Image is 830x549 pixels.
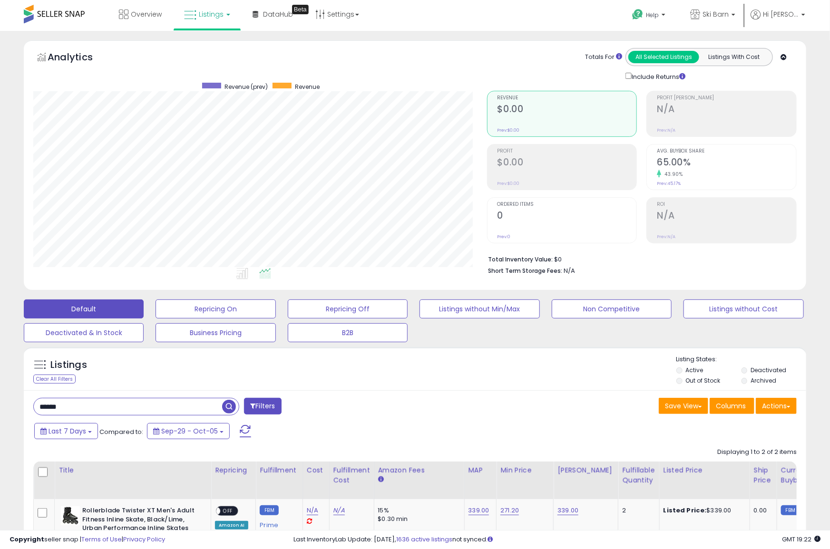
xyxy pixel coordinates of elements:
[215,465,252,475] div: Repricing
[61,506,80,525] img: 41l6YUPayNL._SL40_.jpg
[684,299,803,318] button: Listings without Cost
[199,10,224,19] span: Listings
[34,423,98,439] button: Last 7 Days
[781,465,830,485] div: Current Buybox Price
[657,96,796,101] span: Profit [PERSON_NAME]
[24,299,144,318] button: Default
[147,423,230,439] button: Sep-29 - Oct-05
[292,5,309,14] div: Tooltip anchor
[420,299,539,318] button: Listings without Min/Max
[220,507,235,515] span: OFF
[378,506,457,515] div: 15%
[661,171,683,178] small: 43.90%
[498,96,637,101] span: Revenue
[82,506,198,535] b: Rollerblade Twister XT Men's Adult Fitness Inline Skate, Black/Lime, Urban Performance Inline Skates
[703,10,729,19] span: Ski Barn
[585,53,622,62] div: Totals For
[48,50,111,66] h5: Analytics
[751,376,776,385] label: Archived
[293,535,820,544] div: Last InventoryLab Update: [DATE], not synced.
[625,1,675,31] a: Help
[260,505,278,515] small: FBM
[618,71,697,81] div: Include Returns
[288,323,408,342] button: B2B
[782,535,820,544] span: 2025-10-13 19:22 GMT
[50,358,87,372] h5: Listings
[557,506,578,515] a: 339.00
[33,375,76,384] div: Clear All Filters
[378,475,384,484] small: Amazon Fees.
[156,323,275,342] button: Business Pricing
[710,398,754,414] button: Columns
[396,535,452,544] a: 1636 active listings
[488,253,790,264] li: $0
[81,535,122,544] a: Terms of Use
[754,506,770,515] div: 0.00
[49,426,86,436] span: Last 7 Days
[244,398,281,414] button: Filters
[333,506,345,515] a: N/A
[622,465,655,485] div: Fulfillable Quantity
[131,10,162,19] span: Overview
[657,234,675,240] small: Prev: N/A
[161,426,218,436] span: Sep-29 - Oct-05
[498,104,637,116] h2: $0.00
[676,355,806,364] p: Listing States:
[378,465,460,475] div: Amazon Fees
[751,366,786,374] label: Deactivated
[657,181,681,186] small: Prev: 45.17%
[333,465,370,485] div: Fulfillment Cost
[263,10,293,19] span: DataHub
[498,149,637,154] span: Profit
[260,465,298,475] div: Fulfillment
[500,506,519,515] a: 271.20
[10,535,165,544] div: seller snap | |
[657,202,796,207] span: ROI
[498,210,637,223] h2: 0
[498,157,637,170] h2: $0.00
[469,506,489,515] a: 339.00
[754,465,773,485] div: Ship Price
[260,518,295,529] div: Prime
[699,51,770,63] button: Listings With Cost
[378,515,457,523] div: $0.30 min
[664,465,746,475] div: Listed Price
[498,181,520,186] small: Prev: $0.00
[756,398,797,414] button: Actions
[99,427,143,436] span: Compared to:
[24,323,144,342] button: Deactivated & In Stock
[488,267,563,275] b: Short Term Storage Fees:
[628,51,699,63] button: All Selected Listings
[307,506,318,515] a: N/A
[500,465,549,475] div: Min Price
[498,234,511,240] small: Prev: 0
[763,10,799,19] span: Hi [PERSON_NAME]
[488,255,553,263] b: Total Inventory Value:
[717,448,797,457] div: Displaying 1 to 2 of 2 items
[751,10,805,31] a: Hi [PERSON_NAME]
[552,299,672,318] button: Non Competitive
[215,521,248,530] div: Amazon AI
[288,299,408,318] button: Repricing Off
[498,127,520,133] small: Prev: $0.00
[657,104,796,116] h2: N/A
[156,299,275,318] button: Repricing On
[664,506,707,515] b: Listed Price:
[123,535,165,544] a: Privacy Policy
[685,376,720,385] label: Out of Stock
[622,506,652,515] div: 2
[557,465,614,475] div: [PERSON_NAME]
[225,83,268,91] span: Revenue (prev)
[657,157,796,170] h2: 65.00%
[59,465,207,475] div: Title
[564,266,576,275] span: N/A
[685,366,703,374] label: Active
[498,202,637,207] span: Ordered Items
[657,210,796,223] h2: N/A
[646,11,659,19] span: Help
[657,127,675,133] small: Prev: N/A
[295,83,320,91] span: Revenue
[307,465,325,475] div: Cost
[657,149,796,154] span: Avg. Buybox Share
[664,506,742,515] div: $339.00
